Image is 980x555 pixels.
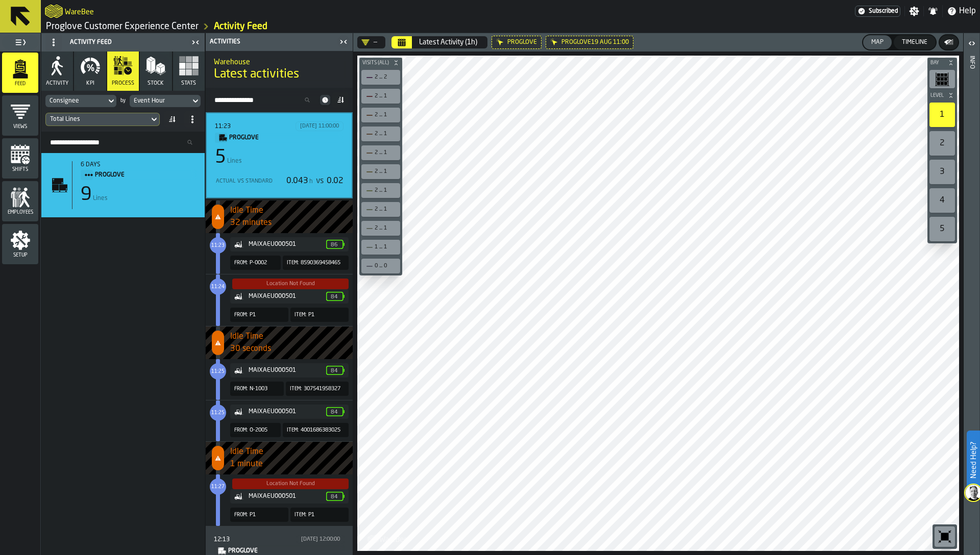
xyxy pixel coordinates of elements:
button: button-MAIXAEU000501 [230,489,349,503]
div: Energy Level: 84% [326,407,345,416]
div: Select date range [391,36,487,48]
div: 0 ... 0 [363,261,398,271]
nav: Breadcrumb [45,20,510,33]
div: DropdownMenuValue-eventHour [130,95,201,107]
div: Item [230,478,349,503]
text: 84 [331,410,338,415]
span: PROGLOVE [229,132,335,143]
div: MAIXAEU000501 [249,367,326,374]
div: Location Not Found [232,279,349,289]
h2: Sub Title [65,6,94,16]
span: process [112,80,134,87]
div: DropdownMenuValue-eventsCount [45,113,160,126]
span: Item: [295,312,306,318]
span: LegendItem [216,474,220,526]
div: 5 [215,147,226,168]
span: counterLabel [210,363,226,380]
div: RAW: Actual: [object Object] vs [object Object] [215,173,344,189]
div: Title [81,161,197,181]
label: button-toggle-Close me [188,36,203,48]
label: button-toggle-Close me [336,36,351,48]
span: counterLabel [210,405,226,421]
div: Item [230,279,349,304]
div: Map [867,39,888,46]
div: From: [230,426,248,434]
span: counterLabel [212,331,224,355]
label: button-toggle-Help [943,5,980,17]
label: button-toggle-Settings [905,6,923,16]
span: Shifts [2,167,38,172]
span: From: [234,386,248,392]
div: [DATE] 11:00:00 [300,123,339,130]
div: Activities [208,38,336,45]
button: Select date range Select date range [391,36,412,48]
span: Idle Time [230,331,353,343]
span: P1 [250,312,256,318]
button: button- [940,35,958,49]
svg: Reset zoom and position [937,528,953,545]
div: 0.02 [327,175,344,187]
div: Start: 19/08/2025, 11:23:58 - End: 19/08/2025, 12:15:31 [81,161,197,168]
div: DropdownMenuValue- [361,38,377,46]
a: link-to-/wh/i/ad8a128b-0962-41b6-b9c5-f48cc7973f93/settings/billing [855,6,900,17]
div: 2 ... 1 [375,187,397,194]
span: 30 seconds [230,343,353,355]
div: Menu Subscription [855,6,900,17]
div: button-toolbar-undefined [359,68,402,87]
span: Views [2,124,38,130]
span: counterLabel [210,478,226,495]
span: vs [316,177,324,185]
span: LegendItem [216,326,220,359]
div: 2 ... 1 [363,223,398,234]
h2: Sub Title [214,56,345,66]
div: 2 ... 1 [375,168,397,175]
div: Location Not Found [232,478,349,489]
div: Start: 19/08/2025, 11:23:58 - End: 19/08/2025, 11:27:26 [215,121,344,131]
div: 2 ... 1 [363,91,398,102]
div: 5 [929,217,955,241]
span: Item: [295,512,306,518]
span: Feed [2,81,38,87]
div: 2 ... 1 [363,166,398,177]
div: 4 [929,188,955,213]
div: Item [230,237,349,251]
div: MAIXAEU000501 [249,241,326,248]
div: MAIXAEU000501 [249,493,326,500]
span: 4001686383025 [301,427,340,434]
span: LegendItem [216,200,220,233]
div: 6 days [81,161,197,168]
span: Help [959,5,976,17]
div: button-toolbar-undefined [359,143,402,162]
span: From: [234,427,248,433]
div: EventTitle [206,474,353,526]
div: 2 ... 1 [375,149,397,156]
button: button-Map [863,35,892,49]
button: button-MAIXAEU000501 [230,405,349,419]
span: Item: [287,427,299,433]
span: Item: [290,386,302,392]
div: Actual vs Standard [215,178,278,185]
div: Item [230,405,349,419]
div: 0.043 [286,175,308,187]
div: 0 ... 0 [375,263,397,269]
div: 2 ... 1 [375,112,397,118]
span: Lines [227,158,242,165]
div: 2 ... 1 [375,225,397,232]
span: timestamp: Tue Aug 19 2025 11:23:58 GMT+0300 (Israel Daylight Time) [211,243,225,248]
span: timestamp: Tue Aug 19 2025 11:25:07 GMT+0300 (Israel Daylight Time) [211,369,225,374]
span: 8590369458465 [301,260,340,266]
div: 2 ... 1 [363,185,398,196]
span: Activity [46,80,68,87]
span: Item: [287,260,299,266]
div: button-toolbar-undefined [359,124,402,143]
span: PROGLOVE [95,169,188,181]
span: Stats [181,80,196,87]
div: Energy Level: 86% [326,240,345,249]
button: button- [359,58,402,68]
div: From: [230,385,248,393]
div: 2 ... 1 [363,110,398,120]
text: 84 [331,294,338,300]
div: Info [968,54,975,552]
div: EventTitle [206,233,353,274]
header: Activities [206,33,353,51]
